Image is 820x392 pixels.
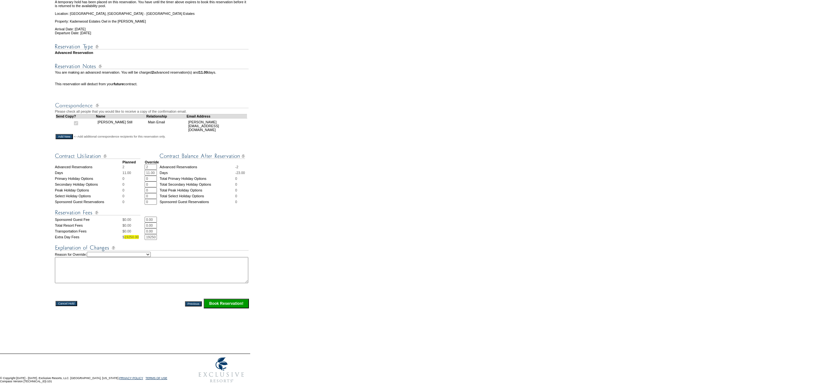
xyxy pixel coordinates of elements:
td: [PERSON_NAME][EMAIL_ADDRESS][DOMAIN_NAME] [187,118,247,133]
span: 2 [122,165,124,169]
td: You are making an advanced reservation. You will be charged advanced reservation(s) and days. [55,70,250,78]
td: Sponsored Guest Reservations [55,199,122,205]
input: Previous [185,301,202,306]
td: Total Select Holiday Options [159,193,235,199]
span: 0 [122,194,124,198]
td: Send Copy? [56,114,96,118]
span: 0 [235,188,237,192]
span: 0 [122,188,124,192]
td: Main Email [146,118,187,133]
b: 11.00 [199,70,208,74]
td: $ [122,222,145,228]
td: Sponsored Guest Reservations [159,199,235,205]
span: 0.00 [124,229,131,233]
td: Peak Holiday Options [55,187,122,193]
td: Total Primary Holiday Options [159,176,235,181]
input: Add New [56,134,73,139]
td: Name [96,114,146,118]
img: Reservation Fees [55,209,140,217]
a: TERMS OF USE [146,377,168,380]
td: Relationship [146,114,187,118]
td: Sponsored Guest Fee [55,217,122,222]
span: -2 [235,165,238,169]
span: 0.00 [124,223,131,227]
img: Contract Balance After Reservation [159,152,245,160]
span: 11.00 [122,171,131,175]
strong: Override [145,160,159,164]
td: Advanced Reservation [55,51,250,55]
span: 0 [122,182,124,186]
td: Days [55,170,122,176]
td: Departure Date: [DATE] [55,31,250,35]
input: Click this button to finalize your reservation. [204,299,249,308]
b: 2 [152,70,154,74]
td: [PERSON_NAME] Still [96,118,146,133]
span: 0 [235,177,237,181]
span: 0 [235,194,237,198]
td: Total Resort Fees [55,222,122,228]
img: Exclusive Resorts [192,354,250,386]
span: Please check all people that you would like to receive a copy of the confirmation email. [55,109,187,113]
span: <--Add additional correspondence recipients for this reservation only. [74,135,166,139]
span: 0 [235,182,237,186]
img: Reservation Notes [55,62,249,70]
td: $ [122,217,145,222]
strong: Planned [122,160,136,164]
td: Advanced Reservations [55,164,122,170]
img: Reservation Type [55,43,249,51]
td: Transportation Fees [55,228,122,234]
span: 0 [122,200,124,204]
td: Extra Day Fees [55,234,122,240]
img: Explanation of Changes [55,244,249,252]
img: Contract Utilization [55,152,140,160]
input: Cancel Hold [56,301,77,306]
td: Primary Holiday Options [55,176,122,181]
td: Days [159,170,235,176]
td: Location: [GEOGRAPHIC_DATA], [GEOGRAPHIC_DATA] - [GEOGRAPHIC_DATA] Estates [55,8,250,15]
td: Reason for Override: [55,252,250,283]
td: Secondary Holiday Options [55,181,122,187]
span: 0 [122,177,124,181]
td: Email Address [187,114,247,118]
td: Arrival Date: [DATE] [55,23,250,31]
span: -23.00 [235,171,245,175]
td: Total Secondary Holiday Options [159,181,235,187]
a: PRIVACY POLICY [119,377,143,380]
b: future [114,82,124,86]
td: Advanced Reservations [159,164,235,170]
span: 19250.00 [124,235,138,239]
td: Select Holiday Options [55,193,122,199]
span: 0 [235,200,237,204]
span: 0.00 [124,218,131,222]
td: Total Peak Holiday Options [159,187,235,193]
td: $ [122,228,145,234]
td: This reservation will deduct from your contract. [55,82,250,86]
td: Property: Kadenwood Estates Owl in the [PERSON_NAME] [55,15,250,23]
td: $ [122,234,145,240]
